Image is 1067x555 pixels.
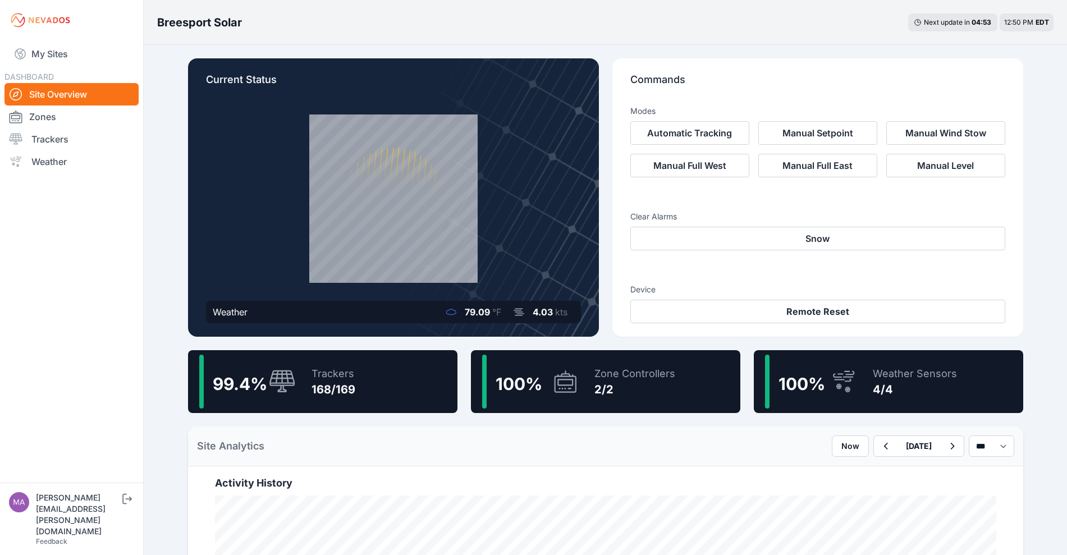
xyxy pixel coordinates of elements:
p: Current Status [206,72,581,97]
span: EDT [1036,18,1049,26]
button: Manual Wind Stow [886,121,1005,145]
img: matthew.breyfogle@nevados.solar [9,492,29,512]
div: 04 : 53 [972,18,992,27]
img: Nevados [9,11,72,29]
a: 100%Zone Controllers2/2 [471,350,740,413]
button: Manual Level [886,154,1005,177]
a: 99.4%Trackers168/169 [188,350,457,413]
div: Weather Sensors [873,366,957,382]
a: 100%Weather Sensors4/4 [754,350,1023,413]
a: Zones [4,106,139,128]
div: Trackers [312,366,355,382]
div: 2/2 [594,382,675,397]
button: Automatic Tracking [630,121,749,145]
h3: Clear Alarms [630,211,1005,222]
div: [PERSON_NAME][EMAIL_ADDRESS][PERSON_NAME][DOMAIN_NAME] [36,492,120,537]
button: Snow [630,227,1005,250]
h2: Site Analytics [197,438,264,454]
span: Next update in [924,18,970,26]
div: Weather [213,305,248,319]
a: Trackers [4,128,139,150]
p: Commands [630,72,1005,97]
h3: Breesport Solar [157,15,242,30]
span: °F [492,306,501,318]
button: Manual Full East [758,154,877,177]
button: Remote Reset [630,300,1005,323]
h3: Device [630,284,1005,295]
h3: Modes [630,106,656,117]
span: 79.09 [465,306,490,318]
a: Site Overview [4,83,139,106]
span: kts [555,306,567,318]
span: 100 % [779,374,825,394]
button: Manual Setpoint [758,121,877,145]
a: Feedback [36,537,67,545]
span: 4.03 [533,306,553,318]
button: [DATE] [897,436,941,456]
span: 99.4 % [213,374,267,394]
nav: Breadcrumb [157,8,242,37]
span: 100 % [496,374,542,394]
a: Weather [4,150,139,173]
span: 12:50 PM [1004,18,1033,26]
button: Now [832,435,869,457]
div: Zone Controllers [594,366,675,382]
div: 4/4 [873,382,957,397]
a: My Sites [4,40,139,67]
h2: Activity History [215,475,996,491]
button: Manual Full West [630,154,749,177]
div: 168/169 [312,382,355,397]
span: DASHBOARD [4,72,54,81]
